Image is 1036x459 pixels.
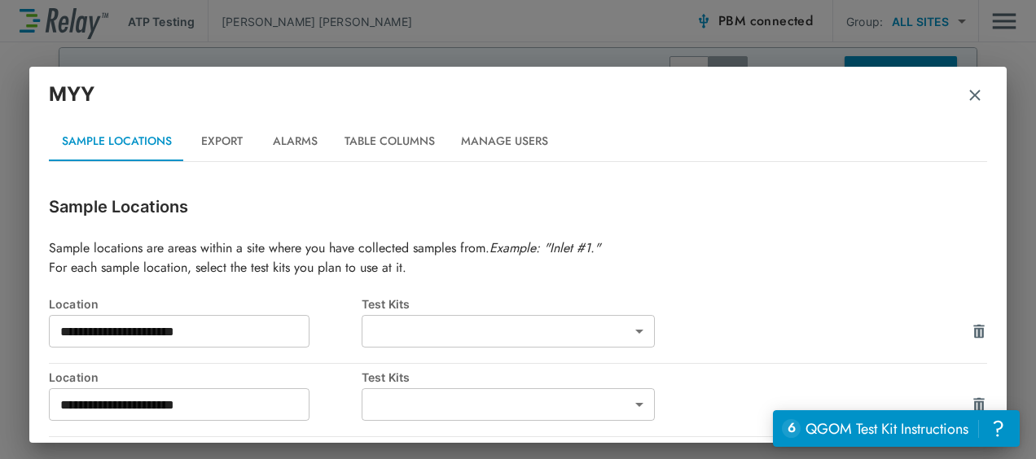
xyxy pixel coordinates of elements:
button: Export [185,122,258,161]
p: Sample Locations [49,195,987,219]
div: Test Kits [362,370,674,384]
p: Sample locations are areas within a site where you have collected samples from. For each sample l... [49,238,987,278]
img: Drawer Icon [971,323,987,339]
img: Drawer Icon [971,396,987,413]
div: Location [49,370,362,384]
button: Table Columns [331,122,448,161]
button: Alarms [258,122,331,161]
div: Location [49,297,362,311]
button: Manage Users [448,122,561,161]
img: Remove [967,87,983,103]
div: Test Kits [362,297,674,311]
iframe: Resource center [773,410,1020,447]
p: MYY [49,80,94,109]
button: Sample Locations [49,122,185,161]
em: Example: "Inlet #1." [489,238,600,257]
